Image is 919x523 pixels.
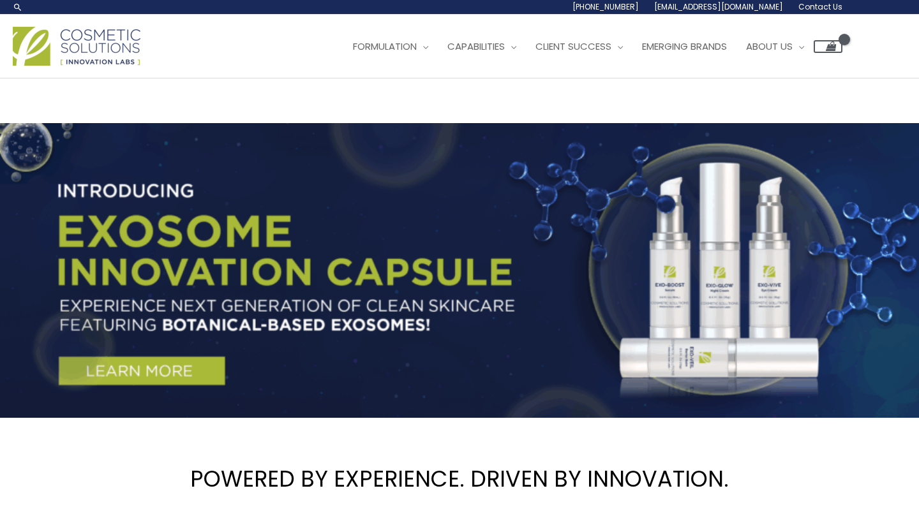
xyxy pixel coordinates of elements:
[343,27,438,66] a: Formulation
[447,40,505,53] span: Capabilities
[814,40,842,53] a: View Shopping Cart, empty
[353,40,417,53] span: Formulation
[746,40,793,53] span: About Us
[526,27,632,66] a: Client Success
[13,27,140,66] img: Cosmetic Solutions Logo
[334,27,842,66] nav: Site Navigation
[736,27,814,66] a: About Us
[13,2,23,12] a: Search icon link
[642,40,727,53] span: Emerging Brands
[438,27,526,66] a: Capabilities
[572,1,639,12] span: [PHONE_NUMBER]
[535,40,611,53] span: Client Success
[632,27,736,66] a: Emerging Brands
[654,1,783,12] span: [EMAIL_ADDRESS][DOMAIN_NAME]
[798,1,842,12] span: Contact Us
